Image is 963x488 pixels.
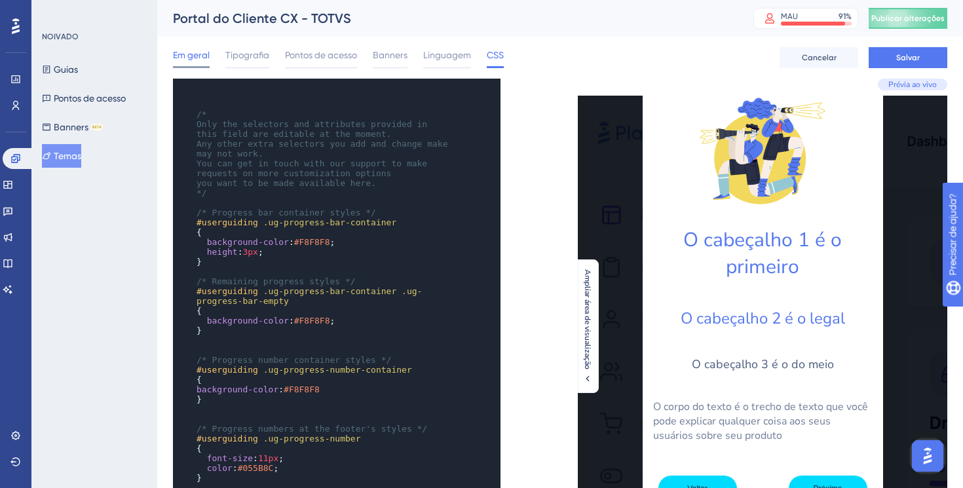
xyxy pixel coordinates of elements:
[211,380,290,406] button: Próximo
[197,286,258,296] span: #userguiding
[285,50,357,60] font: Pontos de acesso
[888,79,937,90] font: Prévia ao vivo
[423,50,471,60] font: Linguagem
[197,119,432,139] span: Only the selectors and attributes provided in this field are editable at the moment.
[197,424,427,434] span: /* Progress numbers at the footer's styles */
[839,12,846,21] font: 91
[92,124,102,129] font: BETA
[197,385,320,394] span: :
[487,50,504,60] font: CSS
[42,115,103,139] button: BannersBETA
[197,178,376,188] span: you want to be made available here.
[197,237,335,247] span: : ;
[197,139,453,159] span: Any other extra selectors you add and change make may not work.
[896,53,920,62] font: Salvar
[225,50,269,60] font: Tipografia
[197,257,202,267] span: }
[42,86,126,110] button: Pontos de acesso
[31,6,113,16] font: Precisar de ajuda?
[114,261,256,276] font: O cabeçalho 3 é o do meio
[577,269,598,384] button: Ampliar área de visualização
[197,453,284,463] span: : ;
[207,463,233,473] span: color
[802,53,837,62] font: Cancelar
[263,365,412,375] span: .ug-progress-number-container
[197,276,356,286] span: /* Remaining progress styles */
[197,375,202,385] span: {
[207,316,289,326] span: background-color
[42,144,81,168] button: Temas
[197,473,202,483] span: }
[71,425,86,436] font: 2 / 3
[197,286,422,306] span: .ug-progress-bar-empty
[207,247,238,257] span: height
[908,436,947,476] iframe: Iniciador do Assistente de IA do UserGuiding
[109,388,130,398] font: Voltar
[238,463,274,473] span: #055B8C
[869,47,947,68] button: Salvar
[65,419,305,442] div: Rodapé
[197,394,202,404] span: }
[284,385,320,394] span: #F8F8F8
[871,14,945,23] font: Publicar alterações
[103,212,267,233] font: O cabeçalho 2 é o legal
[197,434,258,443] span: #userguiding
[81,380,159,406] button: Anterior
[242,247,257,257] span: 3px
[207,237,289,247] span: background-color
[173,10,351,26] font: Portal do Cliente CX - TOTVS
[263,434,361,443] span: .ug-progress-number
[197,208,376,217] span: /* Progress bar container styles */
[42,58,78,81] button: Guias
[263,286,397,296] span: .ug-progress-bar-container
[197,316,335,326] span: : ;
[207,453,253,463] span: font-size
[197,365,258,375] span: #userguiding
[75,304,293,347] font: O corpo do texto é o trecho de texto que você pode explicar qualquer coisa aos seus usuários sobr...
[258,453,278,463] span: 11px
[263,217,397,227] span: .ug-progress-bar-container
[235,388,264,398] font: Próximo
[42,32,79,41] font: NOIVADO
[54,151,81,161] font: Temas
[582,269,593,369] font: Ampliar área de visualização
[197,443,202,453] span: {
[71,425,86,436] div: Passo 2 de 3
[197,385,278,394] span: background-color
[197,355,391,365] span: /* Progress number container styles */
[105,131,269,185] font: O cabeçalho 1 é o primeiro
[846,12,852,21] font: %
[197,227,202,237] span: {
[197,326,202,335] span: }
[54,122,88,132] font: Banners
[197,463,278,473] span: : ;
[780,47,858,68] button: Cancelar
[197,306,202,316] span: {
[54,64,78,75] font: Guias
[294,316,330,326] span: #F8F8F8
[781,12,798,21] font: MAU
[373,50,407,60] font: Banners
[54,93,126,103] font: Pontos de acesso
[173,50,210,60] font: Em geral
[869,8,947,29] button: Publicar alterações
[197,159,432,178] span: You can get in touch with our support to make requests on more customization options
[197,247,263,257] span: : ;
[197,217,258,227] span: #userguiding
[294,237,330,247] span: #F8F8F8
